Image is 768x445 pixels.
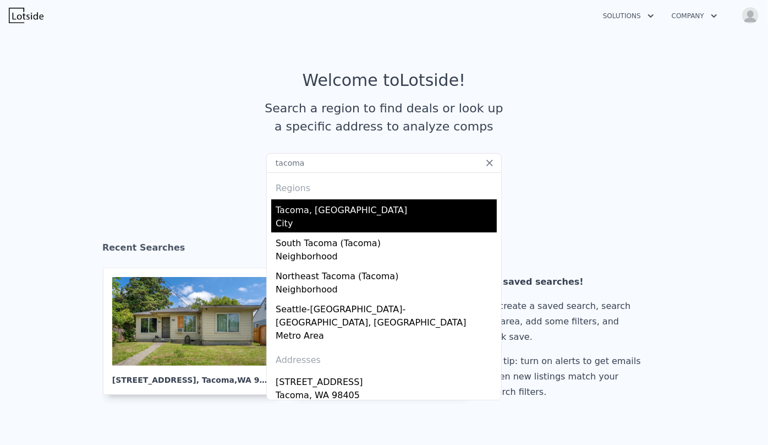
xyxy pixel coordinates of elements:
div: Tacoma, [GEOGRAPHIC_DATA] [276,199,497,217]
div: Recent Searches [102,232,666,268]
div: [STREET_ADDRESS] [276,371,497,389]
div: Neighborhood [276,283,497,299]
div: South Tacoma (Tacoma) [276,232,497,250]
div: No saved searches! [487,274,645,290]
div: Tacoma, WA 98405 [276,389,497,404]
button: Company [663,6,726,26]
div: To create a saved search, search an area, add some filters, and click save. [487,299,645,345]
img: avatar [742,7,759,24]
div: Addresses [271,345,497,371]
span: , WA 98408 [234,376,281,384]
div: Welcome to Lotside ! [303,70,466,90]
div: City [276,217,497,232]
div: Neighborhood [276,250,497,265]
input: Search an address or region... [266,153,502,173]
div: Pro tip: turn on alerts to get emails when new listings match your search filters. [487,354,645,400]
a: [STREET_ADDRESS], Tacoma,WA 98408 [103,268,288,395]
div: Northeast Tacoma (Tacoma) [276,265,497,283]
div: Regions [271,173,497,199]
div: Seattle-[GEOGRAPHIC_DATA]-[GEOGRAPHIC_DATA], [GEOGRAPHIC_DATA] [276,299,497,329]
div: Search a region to find deals or look up a specific address to analyze comps [261,99,507,135]
img: Lotside [9,8,43,23]
div: [STREET_ADDRESS] , Tacoma [112,366,270,386]
div: Metro Area [276,329,497,345]
button: Solutions [594,6,663,26]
